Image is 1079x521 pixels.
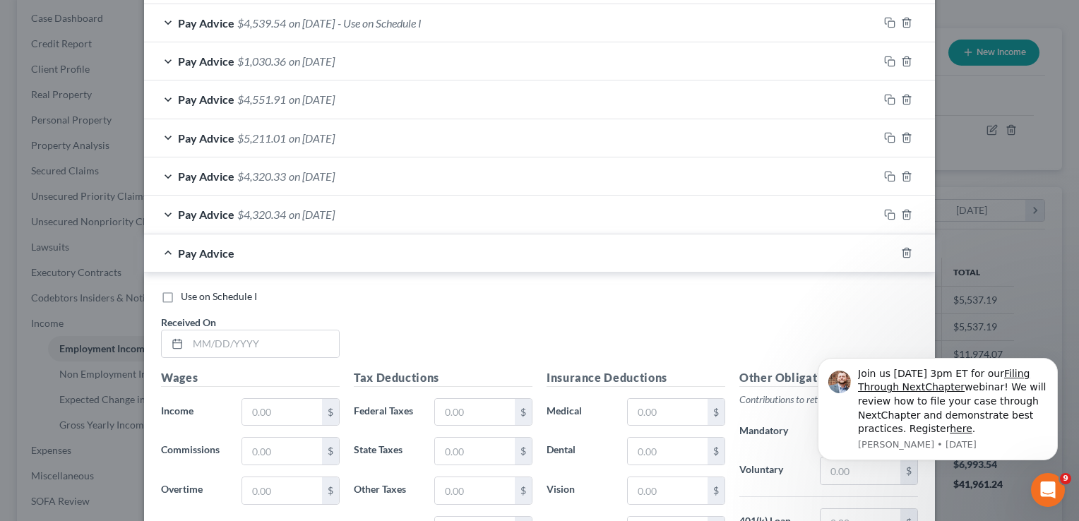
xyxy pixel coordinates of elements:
span: $4,320.33 [237,169,286,183]
img: Profile image for James [32,30,54,53]
p: Message from James, sent 56w ago [61,98,251,111]
input: 0.00 [242,399,322,426]
h5: Wages [161,369,340,387]
input: MM/DD/YYYY [188,330,339,357]
span: $4,551.91 [237,92,286,106]
span: on [DATE] [289,131,335,145]
label: Voluntary [732,457,813,485]
span: on [DATE] [289,92,335,106]
div: $ [515,399,532,426]
label: Federal Taxes [347,398,427,426]
input: 0.00 [435,399,515,426]
span: Pay Advice [178,16,234,30]
label: Dental [539,437,620,465]
label: Mandatory [732,418,813,446]
label: Overtime [154,477,234,505]
div: Message content [61,27,251,96]
h5: Tax Deductions [354,369,532,387]
p: Contributions to retirement plans [739,393,918,407]
h5: Other Obligations [739,369,918,387]
iframe: Intercom notifications message [797,340,1079,514]
input: 0.00 [435,477,515,504]
iframe: Intercom live chat [1031,473,1065,507]
input: 0.00 [242,438,322,465]
span: on [DATE] [289,16,335,30]
input: 0.00 [628,399,708,426]
label: Commissions [154,437,234,465]
span: Use on Schedule I [181,290,257,302]
div: Join us [DATE] 3pm ET for our webinar! We will review how to file your case through NextChapter a... [61,27,251,96]
div: message notification from James, 56w ago. Join us Tuesday, September 17th, at 3pm ET for our Fili... [21,18,261,120]
span: Pay Advice [178,131,234,145]
input: 0.00 [435,438,515,465]
div: $ [322,438,339,465]
a: Filing Through NextChapter [61,28,233,53]
span: $1,030.36 [237,54,286,68]
span: Received On [161,316,216,328]
a: here [153,83,176,94]
span: - Use on Schedule I [338,16,422,30]
span: Pay Advice [178,54,234,68]
div: $ [322,477,339,504]
span: Pay Advice [178,169,234,183]
span: $4,539.54 [237,16,286,30]
span: on [DATE] [289,169,335,183]
label: Medical [539,398,620,426]
span: 9 [1060,473,1071,484]
span: on [DATE] [289,208,335,221]
label: Vision [539,477,620,505]
div: $ [515,438,532,465]
input: 0.00 [242,477,322,504]
span: Pay Advice [178,92,234,106]
div: $ [515,477,532,504]
h5: Insurance Deductions [547,369,725,387]
input: 0.00 [628,477,708,504]
div: $ [708,399,725,426]
span: Pay Advice [178,246,234,260]
div: $ [322,399,339,426]
label: Other Taxes [347,477,427,505]
div: $ [708,438,725,465]
div: $ [708,477,725,504]
span: on [DATE] [289,54,335,68]
label: State Taxes [347,437,427,465]
span: $5,211.01 [237,131,286,145]
input: 0.00 [628,438,708,465]
span: $4,320.34 [237,208,286,221]
span: Pay Advice [178,208,234,221]
span: Income [161,405,193,417]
